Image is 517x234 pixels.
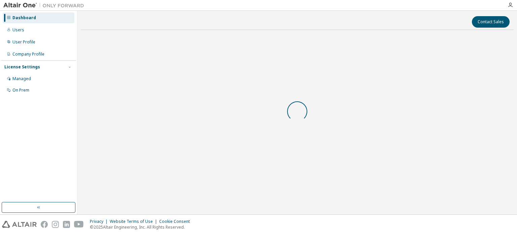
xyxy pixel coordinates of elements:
[63,221,70,228] img: linkedin.svg
[3,2,88,9] img: Altair One
[4,64,40,70] div: License Settings
[2,221,37,228] img: altair_logo.svg
[110,219,159,224] div: Website Terms of Use
[12,27,24,33] div: Users
[12,52,44,57] div: Company Profile
[12,88,29,93] div: On Prem
[472,16,510,28] button: Contact Sales
[12,39,35,45] div: User Profile
[52,221,59,228] img: instagram.svg
[12,15,36,21] div: Dashboard
[90,219,110,224] div: Privacy
[41,221,48,228] img: facebook.svg
[90,224,194,230] p: © 2025 Altair Engineering, Inc. All Rights Reserved.
[12,76,31,81] div: Managed
[74,221,84,228] img: youtube.svg
[159,219,194,224] div: Cookie Consent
